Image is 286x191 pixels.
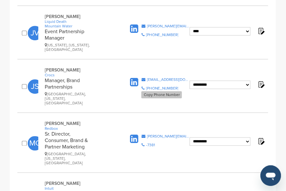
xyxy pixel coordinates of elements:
[146,33,178,37] div: [PHONE_NUMBER]
[147,24,189,28] div: [PERSON_NAME][EMAIL_ADDRESS][DOMAIN_NAME]
[45,43,91,52] div: [US_STATE], [US_STATE], [GEOGRAPHIC_DATA]
[45,181,74,186] span: [PERSON_NAME]
[45,77,91,105] div: Manager, Brand Partnerships
[45,121,74,126] span: [PERSON_NAME]
[28,79,42,94] span: JS
[45,152,91,165] div: [GEOGRAPHIC_DATA], [US_STATE], [GEOGRAPHIC_DATA]
[28,26,42,40] span: JV
[45,126,74,131] a: Redbox
[147,78,189,81] div: [EMAIL_ADDRESS][DOMAIN_NAME]
[45,28,91,52] div: Event Partnership Manager
[146,143,155,147] div: -7381
[45,131,91,165] div: Sr. Director, Consumer, Brand & Partner Marketing
[257,137,265,145] img: Notes
[45,67,74,73] span: [PERSON_NAME]
[45,73,74,77] a: Crocs
[147,134,189,138] div: [PERSON_NAME][EMAIL_ADDRESS][DOMAIN_NAME]
[146,86,178,90] div: [PHONE_NUMBER]
[45,92,91,105] div: [GEOGRAPHIC_DATA], [US_STATE], [GEOGRAPHIC_DATA]
[257,27,265,35] img: Notes
[260,165,281,186] iframe: Button to launch messaging window
[45,186,74,191] a: Intuit
[257,80,265,88] img: Notes
[141,91,182,98] div: Copy Phone Number
[28,136,42,150] span: MG
[45,19,74,28] a: Liquid Death Mountain Water
[45,14,74,19] span: [PERSON_NAME]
